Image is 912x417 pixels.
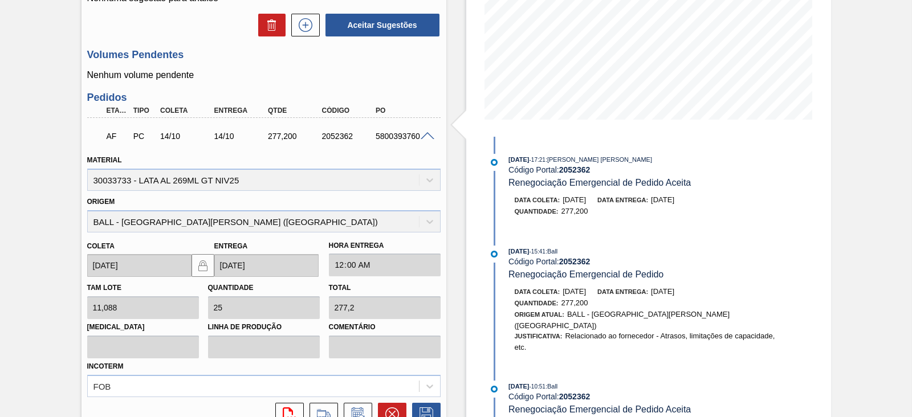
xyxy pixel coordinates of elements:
span: - 15:41 [530,248,545,255]
div: Código Portal: [508,165,779,174]
div: Código [319,107,378,115]
span: Relacionado ao fornecedor - Atrasos, limitações de capacidade, etc. [515,332,775,351]
label: Linha de Produção [208,319,320,336]
span: Origem Atual: [515,311,564,318]
div: Nova sugestão [286,14,320,36]
span: Data coleta: [515,288,560,295]
div: Código Portal: [508,257,779,266]
span: - 10:51 [530,383,545,390]
span: BALL - [GEOGRAPHIC_DATA][PERSON_NAME] ([GEOGRAPHIC_DATA]) [515,310,730,330]
span: 277,200 [561,207,588,215]
div: Qtde [265,107,324,115]
div: Código Portal: [508,392,779,401]
label: Tam lote [87,284,121,292]
span: : Ball [545,248,557,255]
span: [DATE] [651,287,674,296]
span: : Ball [545,383,557,390]
button: locked [192,254,214,277]
span: [DATE] [563,287,586,296]
img: atual [491,159,498,166]
img: atual [491,386,498,393]
button: Aceitar Sugestões [325,14,439,36]
div: PO [373,107,432,115]
div: 5800393760 [373,132,432,141]
label: Origem [87,198,115,206]
label: Entrega [214,242,248,250]
label: Coleta [87,242,115,250]
span: Renegociação Emergencial de Pedido Aceita [508,404,691,414]
div: Entrega [211,107,271,115]
span: [DATE] [508,248,529,255]
span: [DATE] [651,195,674,204]
strong: 2052362 [559,257,591,266]
span: - 17:21 [530,157,545,163]
div: 2052362 [319,132,378,141]
label: Quantidade [208,284,254,292]
h3: Volumes Pendentes [87,49,441,61]
strong: 2052362 [559,165,591,174]
span: Data entrega: [597,288,648,295]
div: 277,200 [265,132,324,141]
div: Aguardando Faturamento [104,124,131,149]
label: Comentário [329,319,441,336]
div: 14/10/2025 [211,132,271,141]
span: : [PERSON_NAME] [PERSON_NAME] [545,156,652,163]
img: atual [491,251,498,257]
input: dd/mm/yyyy [87,254,192,277]
label: [MEDICAL_DATA] [87,319,199,336]
div: Excluir Sugestões [253,14,286,36]
label: Material [87,156,122,164]
div: 14/10/2025 [157,132,217,141]
span: Data coleta: [515,197,560,203]
span: Quantidade : [515,208,559,215]
p: Nenhum volume pendente [87,70,441,80]
span: Data entrega: [597,197,648,203]
span: Quantidade : [515,300,559,306]
div: FOB [93,381,111,391]
span: [DATE] [508,156,529,163]
div: Pedido de Compra [131,132,158,141]
div: Coleta [157,107,217,115]
span: [DATE] [508,383,529,390]
span: Renegociação Emergencial de Pedido [508,269,663,279]
span: [DATE] [563,195,586,204]
input: dd/mm/yyyy [214,254,319,277]
h3: Pedidos [87,92,441,104]
div: Tipo [131,107,158,115]
p: AF [107,132,128,141]
div: Etapa [104,107,131,115]
span: Renegociação Emergencial de Pedido Aceita [508,178,691,187]
label: Incoterm [87,362,124,370]
img: locked [196,259,210,272]
label: Hora Entrega [329,238,441,254]
span: Justificativa: [515,333,563,340]
div: Aceitar Sugestões [320,13,441,38]
span: 277,200 [561,299,588,307]
strong: 2052362 [559,392,591,401]
label: Total [329,284,351,292]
